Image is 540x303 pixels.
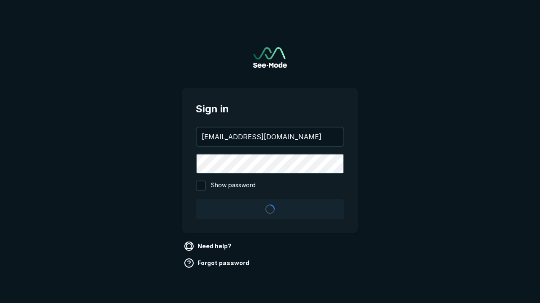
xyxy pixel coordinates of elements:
a: Forgot password [182,256,253,270]
a: Go to sign in [253,47,287,68]
span: Show password [211,181,256,191]
img: See-Mode Logo [253,47,287,68]
span: Sign in [196,101,344,117]
a: Need help? [182,239,235,253]
input: your@email.com [197,128,343,146]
